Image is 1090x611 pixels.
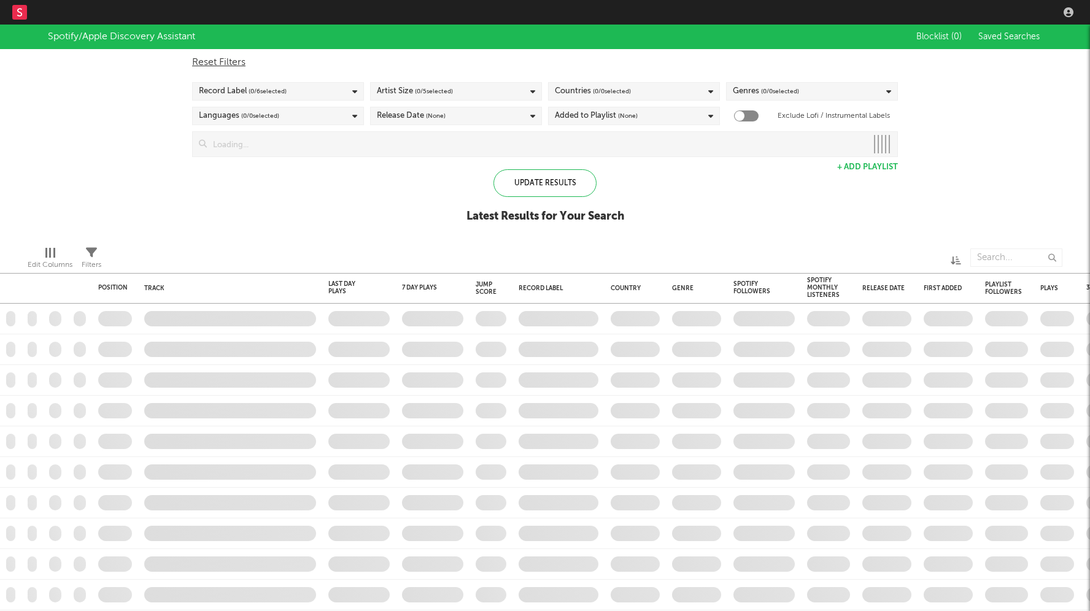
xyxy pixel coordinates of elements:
[28,242,72,278] div: Edit Columns
[82,242,101,278] div: Filters
[199,84,287,99] div: Record Label
[377,109,446,123] div: Release Date
[611,285,654,292] div: Country
[519,285,592,292] div: Record Label
[733,84,799,99] div: Genres
[985,281,1022,296] div: Playlist Followers
[98,284,128,291] div: Position
[837,163,898,171] button: + Add Playlist
[241,109,279,123] span: ( 0 / 0 selected)
[970,248,1062,267] input: Search...
[426,109,446,123] span: (None)
[328,280,371,295] div: Last Day Plays
[249,84,287,99] span: ( 0 / 6 selected)
[862,285,905,292] div: Release Date
[493,169,597,197] div: Update Results
[82,258,101,272] div: Filters
[555,109,638,123] div: Added to Playlist
[377,84,453,99] div: Artist Size
[916,33,962,41] span: Blocklist
[48,29,195,44] div: Spotify/Apple Discovery Assistant
[199,109,279,123] div: Languages
[28,258,72,272] div: Edit Columns
[807,277,840,299] div: Spotify Monthly Listeners
[144,285,310,292] div: Track
[924,285,967,292] div: First Added
[1040,285,1058,292] div: Plays
[415,84,453,99] span: ( 0 / 5 selected)
[733,280,776,295] div: Spotify Followers
[978,33,1042,41] span: Saved Searches
[975,32,1042,42] button: Saved Searches
[555,84,631,99] div: Countries
[672,285,715,292] div: Genre
[476,281,497,296] div: Jump Score
[778,109,890,123] label: Exclude Lofi / Instrumental Labels
[402,284,445,291] div: 7 Day Plays
[207,132,867,156] input: Loading...
[761,84,799,99] span: ( 0 / 0 selected)
[593,84,631,99] span: ( 0 / 0 selected)
[466,209,624,224] div: Latest Results for Your Search
[618,109,638,123] span: (None)
[951,33,962,41] span: ( 0 )
[192,55,898,70] div: Reset Filters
